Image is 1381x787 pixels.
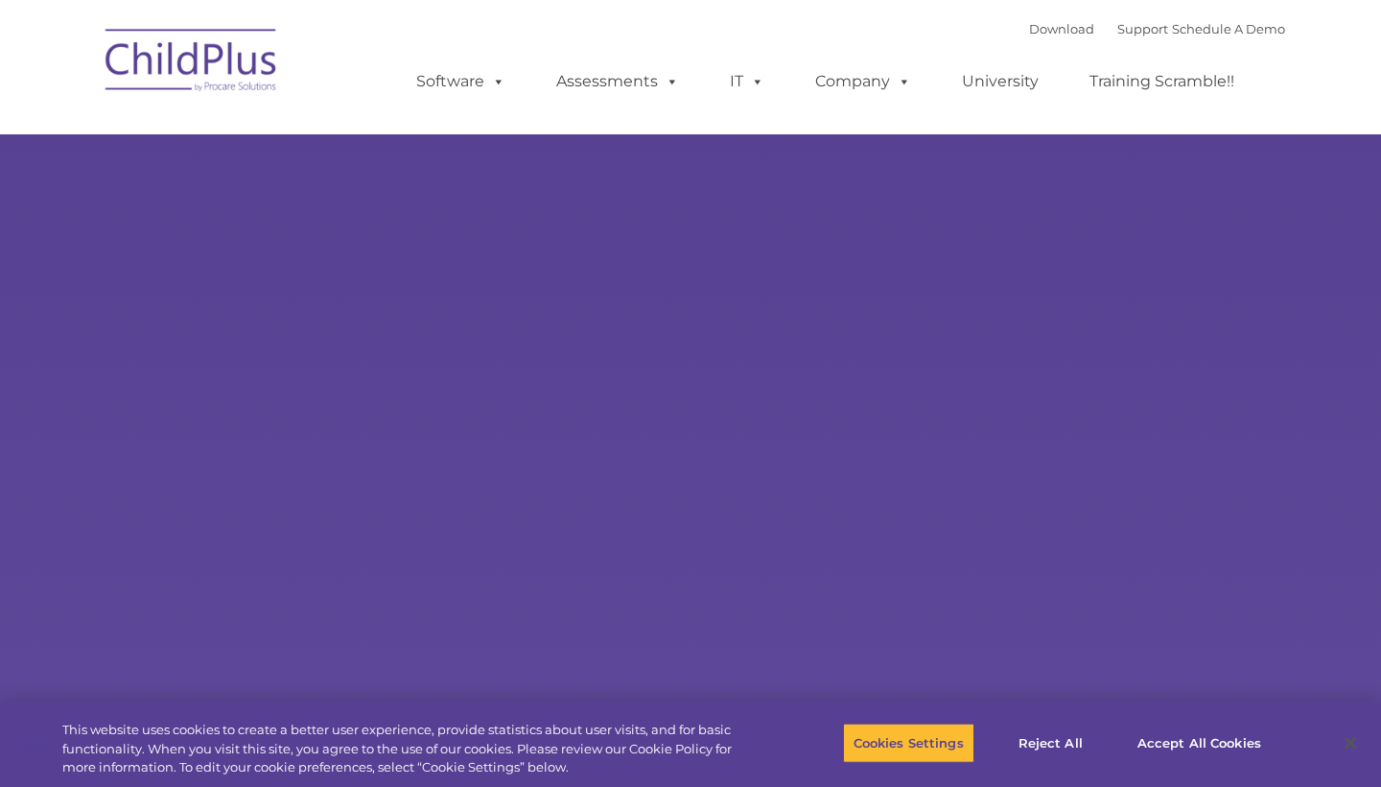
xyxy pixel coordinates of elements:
button: Cookies Settings [843,723,974,763]
font: | [1029,21,1285,36]
a: Assessments [537,62,698,101]
a: Schedule A Demo [1172,21,1285,36]
a: Training Scramble!! [1070,62,1253,101]
button: Close [1329,722,1371,764]
a: Company [796,62,930,101]
button: Reject All [991,723,1111,763]
a: IT [711,62,784,101]
a: Download [1029,21,1094,36]
a: Support [1117,21,1168,36]
a: University [943,62,1058,101]
button: Accept All Cookies [1127,723,1272,763]
div: This website uses cookies to create a better user experience, provide statistics about user visit... [62,721,760,777]
img: ChildPlus by Procare Solutions [96,15,288,111]
a: Software [397,62,525,101]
